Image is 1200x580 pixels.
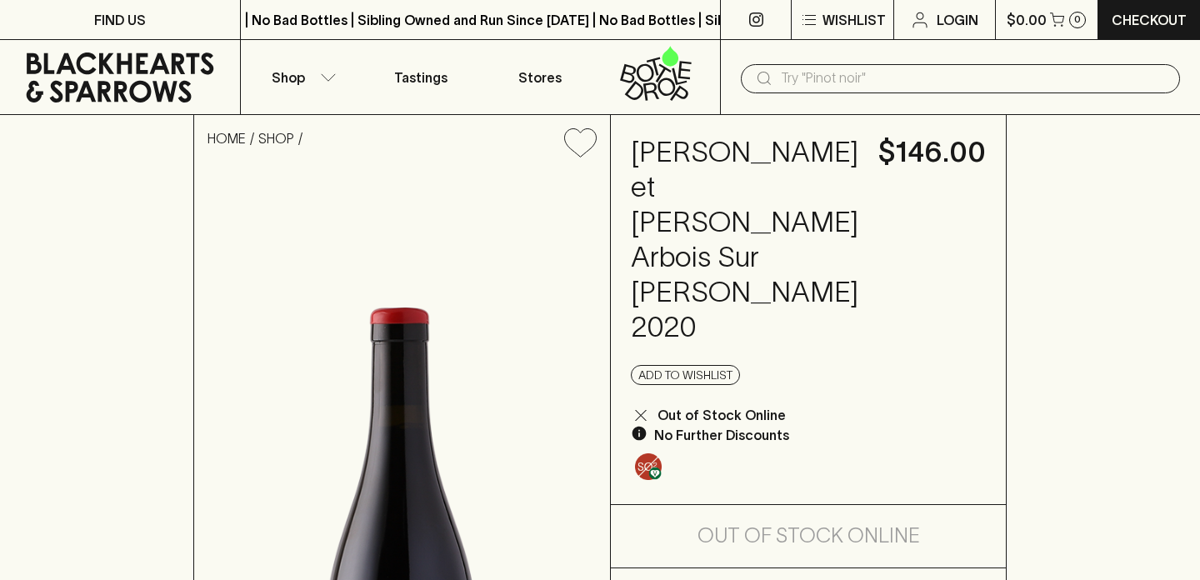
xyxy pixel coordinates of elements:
a: HOME [207,131,246,146]
a: Stores [481,40,601,114]
p: Tastings [394,67,447,87]
p: Login [937,10,978,30]
img: Vegan & Sulphur Free [635,453,662,480]
p: Checkout [1112,10,1187,30]
h5: Out of Stock Online [697,522,920,549]
a: Made without the use of any animal products, and without any added Sulphur Dioxide (SO2) [631,449,666,484]
input: Try "Pinot noir" [781,65,1167,92]
button: Add to wishlist [557,122,603,164]
p: FIND US [94,10,146,30]
h4: [PERSON_NAME] et [PERSON_NAME] Arbois Sur [PERSON_NAME] 2020 [631,135,858,345]
button: Add to wishlist [631,365,740,385]
p: Stores [518,67,562,87]
a: SHOP [258,131,294,146]
p: No Further Discounts [654,425,789,445]
button: Shop [241,40,361,114]
p: 0 [1074,15,1081,24]
p: Shop [272,67,305,87]
a: Tastings [361,40,481,114]
h4: $146.00 [878,135,986,170]
p: $0.00 [1007,10,1047,30]
p: Out of Stock Online [657,405,786,425]
p: Wishlist [822,10,886,30]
